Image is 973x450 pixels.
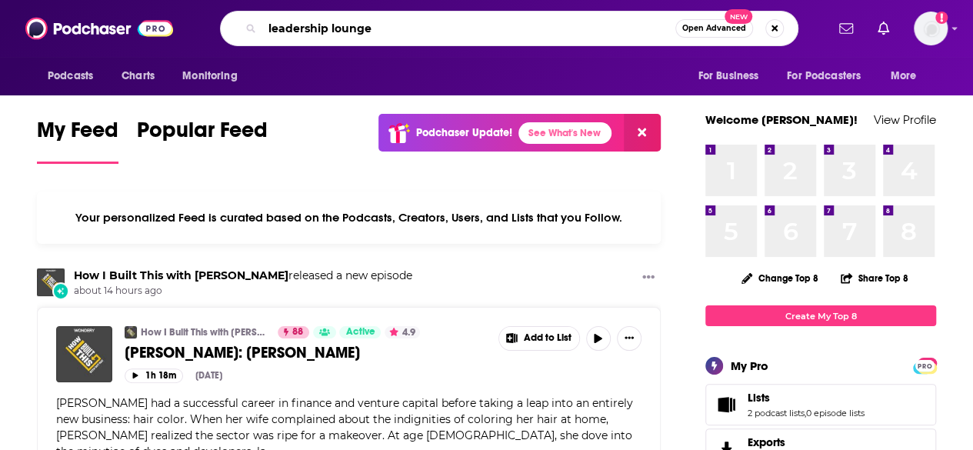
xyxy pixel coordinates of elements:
button: Change Top 8 [732,268,828,288]
h3: released a new episode [74,268,412,283]
span: Lists [748,391,770,405]
input: Search podcasts, credits, & more... [262,16,675,41]
button: open menu [777,62,883,91]
span: Logged in as BerkMarc [914,12,948,45]
span: , [805,408,806,418]
div: Your personalized Feed is curated based on the Podcasts, Creators, Users, and Lists that you Follow. [37,192,661,244]
div: My Pro [731,358,768,373]
img: How I Built This with Guy Raz [37,268,65,296]
button: Show More Button [636,268,661,288]
a: PRO [915,359,934,371]
img: How I Built This with Guy Raz [125,326,137,338]
a: My Feed [37,117,118,164]
button: Show More Button [499,327,579,350]
button: 1h 18m [125,368,183,383]
button: Show More Button [617,326,641,351]
img: Madison Reed: Amy Errett [56,326,112,382]
span: Charts [122,65,155,87]
div: Search podcasts, credits, & more... [220,11,798,46]
span: Lists [705,384,936,425]
button: Show profile menu [914,12,948,45]
button: 4.9 [385,326,420,338]
a: How I Built This with [PERSON_NAME] [141,326,268,338]
span: Add to List [524,332,571,344]
span: [PERSON_NAME]: [PERSON_NAME] [125,343,360,362]
a: How I Built This with Guy Raz [74,268,288,282]
a: 0 episode lists [806,408,865,418]
a: View Profile [874,112,936,127]
a: Popular Feed [137,117,268,164]
a: Charts [112,62,164,91]
img: Podchaser - Follow, Share and Rate Podcasts [25,14,173,43]
span: Exports [748,435,785,449]
a: Create My Top 8 [705,305,936,326]
a: Lists [711,394,741,415]
button: open menu [37,62,113,91]
a: Active [339,326,381,338]
div: New Episode [52,282,69,299]
button: open menu [172,62,257,91]
a: [PERSON_NAME]: [PERSON_NAME] [125,343,488,362]
svg: Add a profile image [935,12,948,24]
div: [DATE] [195,370,222,381]
span: about 14 hours ago [74,285,412,298]
button: Open AdvancedNew [675,19,753,38]
a: Welcome [PERSON_NAME]! [705,112,858,127]
a: See What's New [518,122,611,144]
span: New [725,9,752,24]
span: 88 [292,325,303,340]
button: Share Top 8 [840,263,909,293]
img: User Profile [914,12,948,45]
a: Show notifications dropdown [833,15,859,42]
a: 2 podcast lists [748,408,805,418]
span: Monitoring [182,65,237,87]
button: open menu [880,62,936,91]
a: Show notifications dropdown [871,15,895,42]
a: 88 [278,326,309,338]
span: More [891,65,917,87]
span: Active [345,325,375,340]
span: PRO [915,360,934,372]
span: For Business [698,65,758,87]
span: Popular Feed [137,117,268,152]
span: Podcasts [48,65,93,87]
span: Open Advanced [682,25,746,32]
a: Lists [748,391,865,405]
span: My Feed [37,117,118,152]
button: open menu [687,62,778,91]
span: For Podcasters [787,65,861,87]
p: Podchaser Update! [416,126,512,139]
